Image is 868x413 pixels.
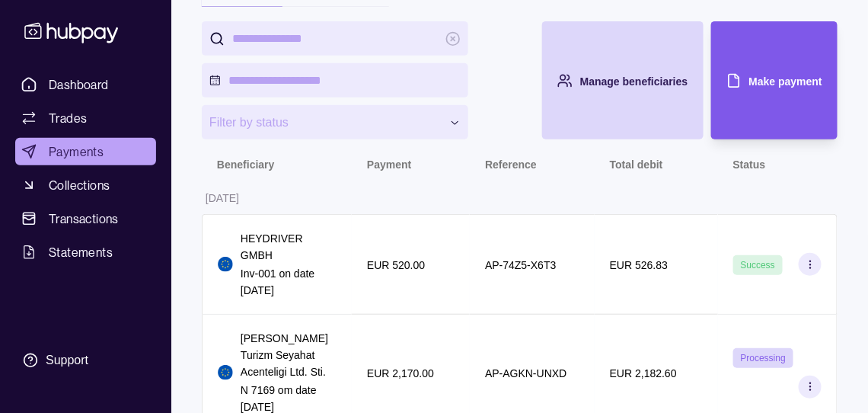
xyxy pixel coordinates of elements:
a: Support [15,344,156,376]
button: Manage beneficiaries [542,21,704,139]
p: Inv-001 on date [DATE] [241,265,337,299]
div: Support [46,352,88,369]
p: EUR 520.00 [367,259,425,271]
p: Beneficiary [217,158,274,171]
button: Make payment [711,21,838,139]
p: EUR 2,170.00 [367,367,434,379]
a: Collections [15,171,156,199]
p: [DATE] [206,192,239,204]
span: Dashboard [49,75,109,94]
img: eu [218,257,233,272]
a: Transactions [15,205,156,232]
a: Dashboard [15,71,156,98]
p: Payment [367,158,411,171]
span: Transactions [49,210,119,228]
span: Processing [741,353,786,363]
a: Payments [15,138,156,165]
img: eu [218,365,233,380]
span: Trades [49,109,87,127]
p: Status [733,158,766,171]
p: EUR 2,182.60 [610,367,677,379]
input: search [232,21,438,56]
p: EUR 526.83 [610,259,668,271]
span: Statements [49,243,113,261]
span: Make payment [749,75,822,88]
p: Reference [485,158,537,171]
p: AP-AGKN-UNXD [485,367,566,379]
a: Statements [15,239,156,266]
p: Total debit [610,158,663,171]
span: Payments [49,142,104,161]
a: Trades [15,104,156,132]
p: HEYDRIVER GMBH [241,230,337,264]
span: Manage beneficiaries [580,75,688,88]
p: [PERSON_NAME] Turizm Seyahat Acenteligi Ltd. Sti. [241,330,337,380]
p: AP-74Z5-X6T3 [485,259,556,271]
span: Collections [49,176,110,194]
span: Success [741,260,775,271]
